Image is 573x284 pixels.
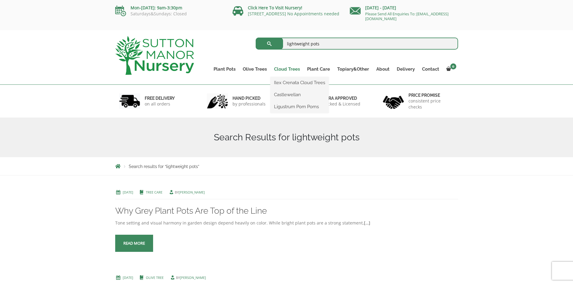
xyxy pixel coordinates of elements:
[248,5,302,11] a: Click Here To Visit Nursery!
[180,275,206,280] a: [PERSON_NAME]
[334,65,373,73] a: Topiary&Other
[210,65,239,73] a: Plant Pots
[146,275,164,280] a: Olive Tree
[270,102,329,111] a: Ligustrum Pom Poms
[418,65,443,73] a: Contact
[145,96,175,101] h6: FREE DELIVERY
[303,65,334,73] a: Plant Care
[168,190,205,194] span: by
[270,90,329,99] a: Castlewellan
[179,190,205,194] a: [PERSON_NAME]
[115,206,267,216] a: Why Grey Plant Pots Are Top of the Line
[115,235,153,252] a: Read more
[115,132,458,143] h1: Search Results for lightweight pots
[450,63,456,69] span: 0
[115,11,223,16] p: Saturdays&Sundays: Closed
[233,101,266,107] p: by professionals
[365,11,448,21] a: Please Send All Enquiries To: [EMAIL_ADDRESS][DOMAIN_NAME]
[364,220,370,226] a: […]
[270,65,303,73] a: Cloud Trees
[207,93,228,109] img: 2.jpg
[383,92,404,110] img: 4.jpg
[408,93,454,98] h6: Price promise
[115,164,458,169] nav: Breadcrumbs
[146,190,162,194] a: Tree Care
[129,164,199,169] span: Search results for “lightweight pots”
[270,78,329,87] a: Ilex Crenata Cloud Trees
[170,275,206,280] span: by
[145,101,175,107] p: on all orders
[115,36,194,75] img: logo
[123,275,133,280] a: [DATE]
[115,4,223,11] p: Mon-[DATE]: 9am-3:30pm
[321,101,360,107] p: checked & Licensed
[256,38,458,50] input: Search...
[408,98,454,110] p: consistent price checks
[248,11,339,17] a: [STREET_ADDRESS] No Appointments needed
[233,96,266,101] h6: hand picked
[393,65,418,73] a: Delivery
[350,4,458,11] p: [DATE] - [DATE]
[321,96,360,101] h6: Defra approved
[115,219,458,227] div: Tone setting and visual harmony in garden design depend heavily on color. While bright plant pots...
[239,65,270,73] a: Olive Trees
[123,190,133,194] a: [DATE]
[443,65,458,73] a: 0
[373,65,393,73] a: About
[119,93,140,109] img: 1.jpg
